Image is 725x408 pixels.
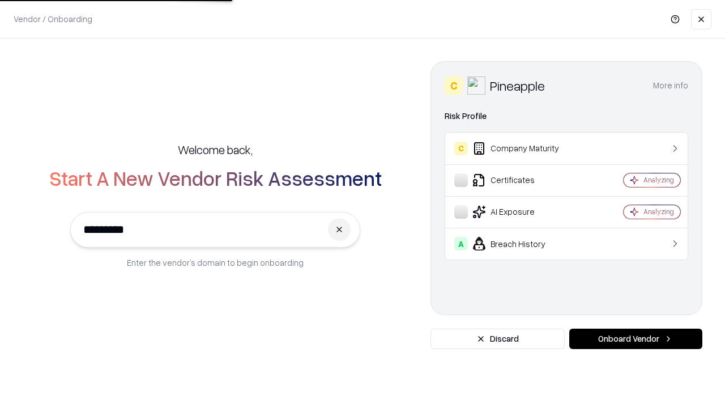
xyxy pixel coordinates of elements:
[14,13,92,25] p: Vendor / Onboarding
[127,257,304,269] p: Enter the vendor’s domain to begin onboarding
[454,205,590,219] div: AI Exposure
[49,167,382,189] h2: Start A New Vendor Risk Assessment
[643,175,674,185] div: Analyzing
[178,142,253,158] h5: Welcome back,
[490,76,545,95] div: Pineapple
[454,237,468,250] div: A
[467,76,485,95] img: Pineapple
[643,207,674,216] div: Analyzing
[569,329,702,349] button: Onboard Vendor
[653,75,688,96] button: More info
[445,109,688,123] div: Risk Profile
[454,142,468,155] div: C
[445,76,463,95] div: C
[430,329,565,349] button: Discard
[454,142,590,155] div: Company Maturity
[454,237,590,250] div: Breach History
[454,173,590,187] div: Certificates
